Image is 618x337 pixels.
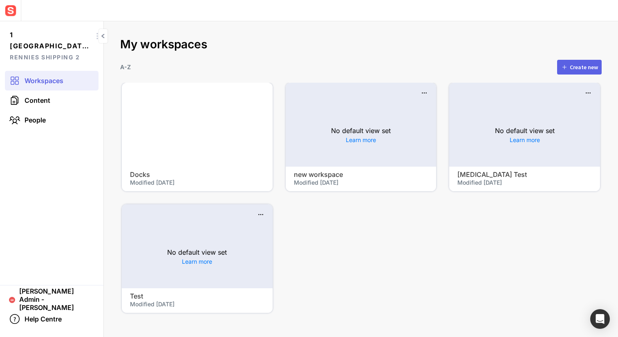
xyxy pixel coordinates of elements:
a: People [5,110,99,130]
a: Content [5,90,99,110]
a: Learn more [346,136,376,144]
h4: Test [130,292,233,300]
text: GM [11,299,14,302]
p: No default view set [167,247,227,257]
h4: Docks [130,171,233,179]
div: Open Intercom Messenger [590,309,610,329]
img: sensat [3,3,18,18]
a: Learn more [182,257,212,266]
h4: new workspace [294,171,397,179]
a: Learn more [510,136,540,144]
span: Help Centre [25,315,62,323]
h4: [MEDICAL_DATA] Test [457,171,561,179]
span: Rennies Shipping 2 [10,52,91,63]
a: Workspaces [5,71,99,90]
span: Modified [DATE] [294,179,338,186]
p: No default view set [331,126,391,136]
span: Content [25,96,50,104]
span: People [25,116,46,124]
p: A-Z [120,63,131,71]
span: Modified [DATE] [130,179,175,186]
span: Modified [DATE] [130,301,175,308]
span: [PERSON_NAME] Admin - [PERSON_NAME] [19,287,94,312]
div: Create new [570,64,598,70]
h2: My workspaces [120,38,602,52]
button: Create new [557,60,602,75]
span: Modified [DATE] [457,179,502,186]
span: Workspaces [25,77,63,85]
span: 1 [GEOGRAPHIC_DATA] new name [10,29,91,52]
p: No default view set [495,126,555,136]
a: Help Centre [5,309,99,329]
